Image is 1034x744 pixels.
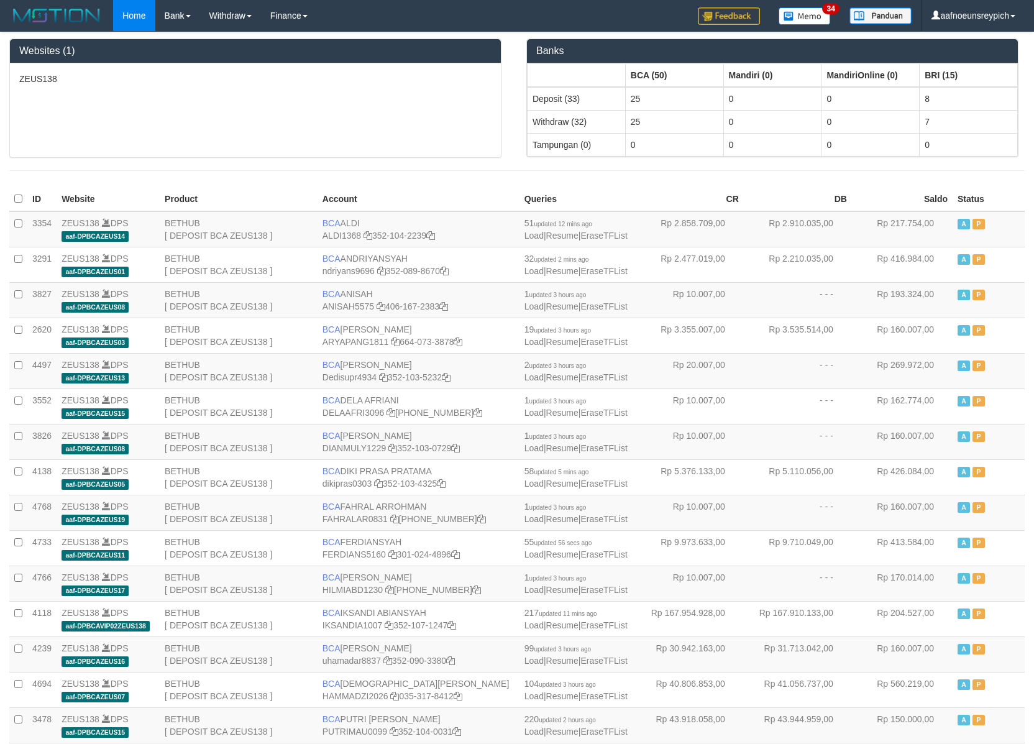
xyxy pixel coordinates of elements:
a: EraseTFList [580,549,627,559]
span: | | [524,537,628,559]
span: 32 [524,254,588,264]
a: Copy FERDIANS5160 to clipboard [388,549,397,559]
td: 3826 [27,424,57,459]
th: Group: activate to sort column ascending [821,63,920,87]
td: FERDIANSYAH 301-024-4896 [318,530,519,566]
a: Copy 4061672383 to clipboard [439,301,448,311]
span: Paused [972,467,985,477]
span: Active [958,325,970,336]
a: Copy 3520903380 to clipboard [446,656,455,666]
td: Rp 162.774,00 [852,388,953,424]
td: Rp 3.355.007,00 [636,318,744,353]
td: - - - [744,388,852,424]
a: Resume [546,266,579,276]
span: Paused [972,396,985,406]
a: Load [524,691,544,701]
img: Feedback.jpg [698,7,760,25]
a: EraseTFList [580,585,627,595]
span: BCA [323,466,341,476]
td: Rp 5.110.056,00 [744,459,852,495]
a: Copy 3520898670 to clipboard [440,266,449,276]
td: 0 [821,133,920,156]
td: BETHUB [ DEPOSIT BCA ZEUS138 ] [160,459,318,495]
span: Active [958,573,970,584]
a: Resume [546,585,579,595]
a: ALDI1368 [323,231,361,241]
a: Copy 3521040031 to clipboard [452,727,461,737]
td: IKSANDI ABIANSYAH 352-107-1247 [318,601,519,636]
a: Load [524,585,544,595]
a: EraseTFList [580,337,627,347]
td: Deposit (33) [528,87,626,111]
td: Rp 9.973.633,00 [636,530,744,566]
td: - - - [744,424,852,459]
a: FERDIANS5160 [323,549,386,559]
td: Rp 160.007,00 [852,424,953,459]
th: Group: activate to sort column ascending [528,63,626,87]
td: DIKI PRASA PRATAMA 352-103-4325 [318,459,519,495]
span: aaf-DPBCAZEUS11 [62,550,129,561]
td: - - - [744,495,852,530]
span: Paused [972,361,985,371]
td: ALDI 352-104-2239 [318,211,519,247]
a: Load [524,549,544,559]
td: DPS [57,247,160,282]
td: Withdraw (32) [528,110,626,133]
span: BCA [323,572,341,582]
a: EraseTFList [580,372,627,382]
span: 1 [524,395,587,405]
td: Rp 170.014,00 [852,566,953,601]
span: 51 [524,218,592,228]
a: Copy ALDI1368 to clipboard [364,231,372,241]
td: 25 [625,87,723,111]
td: 3552 [27,388,57,424]
td: Rp 9.710.049,00 [744,530,852,566]
span: | | [524,395,628,418]
td: 4118 [27,601,57,636]
a: Load [524,656,544,666]
a: Load [524,514,544,524]
a: FAHRALAR0831 [323,514,388,524]
span: | | [524,431,628,453]
span: BCA [323,502,341,512]
td: Rp 2.910.035,00 [744,211,852,247]
a: DELAAFRI3096 [323,408,385,418]
a: Load [524,266,544,276]
td: 8 [920,87,1018,111]
td: 4497 [27,353,57,388]
a: Load [524,231,544,241]
th: CR [636,187,744,211]
span: 34 [822,3,839,14]
span: aaf-DPBCAZEUS19 [62,515,129,525]
td: DPS [57,282,160,318]
a: ARYAPANG1811 [323,337,389,347]
a: ZEUS138 [62,643,99,653]
a: Copy 7495214257 to clipboard [472,585,481,595]
td: Rp 193.324,00 [852,282,953,318]
a: Resume [546,479,579,489]
a: Copy DIANMULY1229 to clipboard [388,443,397,453]
a: EraseTFList [580,443,627,453]
td: DPS [57,353,160,388]
a: PUTRIMAU0099 [323,727,387,737]
span: 1 [524,289,587,299]
span: Paused [972,290,985,300]
a: Resume [546,727,579,737]
span: updated 12 mins ago [534,221,592,227]
a: Resume [546,408,579,418]
td: Rp 160.007,00 [852,495,953,530]
th: Website [57,187,160,211]
td: 4766 [27,566,57,601]
span: Paused [972,325,985,336]
td: ANDRIYANSYAH 352-089-8670 [318,247,519,282]
td: Rp 416.984,00 [852,247,953,282]
a: Copy DELAAFRI3096 to clipboard [387,408,395,418]
a: Resume [546,549,579,559]
td: Rp 5.376.133,00 [636,459,744,495]
a: ZEUS138 [62,254,99,264]
a: uhamadar8837 [323,656,381,666]
span: Active [958,467,970,477]
a: dikipras0303 [323,479,372,489]
a: EraseTFList [580,408,627,418]
td: DPS [57,530,160,566]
